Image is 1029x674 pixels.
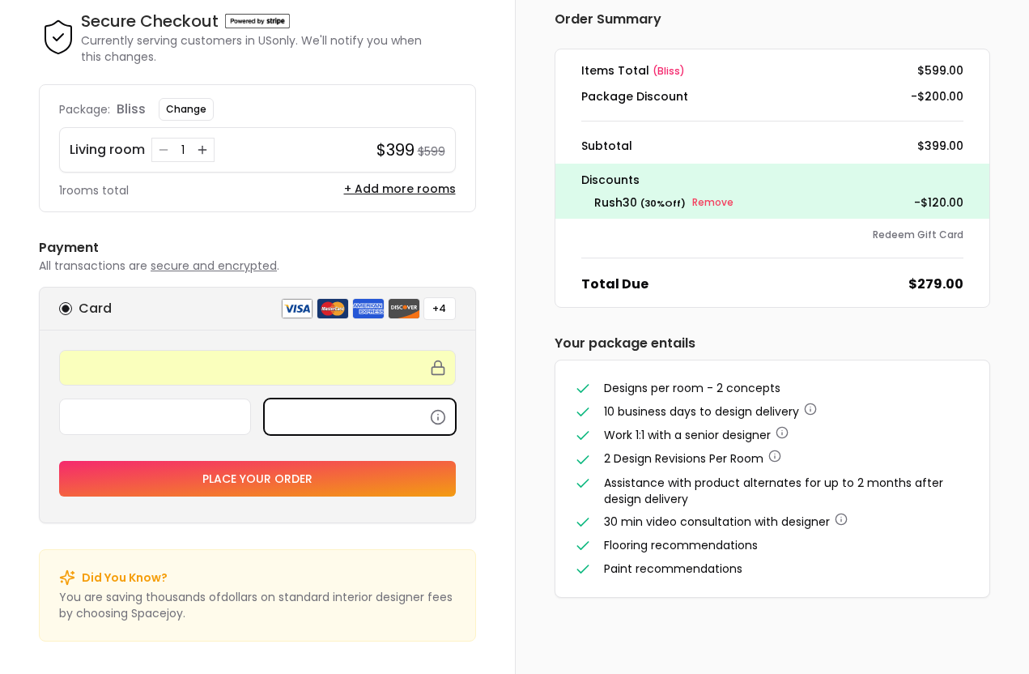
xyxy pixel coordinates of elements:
p: Package: [59,101,110,117]
dd: $399.00 [917,138,963,154]
div: 1 [175,142,191,158]
iframe: Secure expiration date input frame [70,409,240,424]
button: Place your order [59,461,456,497]
p: Discounts [581,170,964,190]
small: Remove [692,196,733,209]
dd: $279.00 [908,275,963,294]
button: + Add more rooms [344,181,456,197]
small: ( 30 % Off) [640,197,686,210]
h6: Payment [39,238,476,258]
span: 2 Design Revisions Per Room [604,450,763,467]
span: secure and encrypted [151,258,277,274]
img: visa [281,298,313,319]
h6: Your package entails [555,334,991,353]
dd: $599.00 [917,62,963,79]
p: - $120.00 [914,193,963,212]
dt: Package Discount [581,88,688,105]
button: +4 [423,297,456,320]
button: Change [159,98,214,121]
img: mastercard [317,298,349,319]
p: You are saving thousands of dollar s on standard interior designer fees by choosing Spacejoy. [59,589,456,621]
button: Increase quantity for Living room [194,142,210,158]
span: rush30 [594,194,637,211]
img: american express [352,298,385,319]
span: 30 min video consultation with designer [604,514,830,530]
span: Paint recommendations [604,561,742,577]
span: Work 1:1 with a senior designer [604,427,771,443]
span: Assistance with product alternates for up to 2 months after design delivery [604,475,943,507]
span: Flooring recommendations [604,537,758,553]
dt: Items Total [581,62,685,79]
iframe: Secure card number input frame [70,360,445,375]
small: $599 [418,143,445,160]
img: discover [388,298,420,319]
span: Designs per room - 2 concepts [604,380,780,396]
p: bliss [117,100,146,119]
h4: $399 [376,139,415,161]
h4: Secure Checkout [81,10,219,32]
p: Living room [70,140,145,160]
button: Redeem Gift Card [873,228,963,241]
p: All transactions are . [39,258,476,274]
button: Decrease quantity for Living room [155,142,172,158]
iframe: Secure CVC input frame [274,409,445,424]
h6: Order Summary [555,10,991,29]
span: 10 business days to design delivery [604,403,799,420]
dt: Subtotal [581,138,632,154]
span: ( bliss ) [653,64,685,78]
dt: Total Due [581,275,648,294]
p: Currently serving customers in US only. We'll notify you when this changes. [81,32,476,65]
p: Did You Know? [82,569,168,586]
h6: Card [79,299,112,318]
dd: -$200.00 [911,88,963,105]
img: Powered by stripe [225,14,290,28]
p: 1 rooms total [59,182,129,198]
